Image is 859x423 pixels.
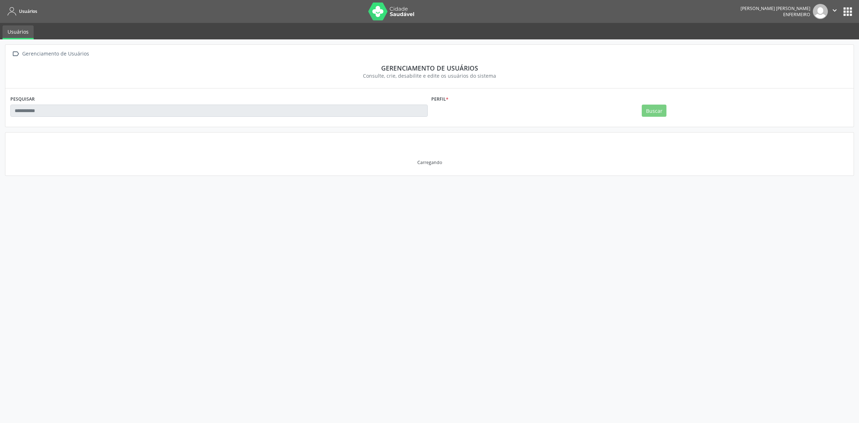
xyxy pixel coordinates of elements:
label: Perfil [431,93,448,105]
div: Gerenciamento de usuários [15,64,844,72]
a: Usuários [5,5,37,17]
span: Usuários [19,8,37,14]
i:  [10,49,21,59]
div: Consulte, crie, desabilite e edite os usuários do sistema [15,72,844,80]
button: Buscar [642,105,666,117]
i:  [831,6,839,14]
div: [PERSON_NAME] [PERSON_NAME] [741,5,810,11]
span: Enfermeiro [783,11,810,18]
img: img [813,4,828,19]
a: Usuários [3,25,34,39]
div: Carregando [417,159,442,165]
button:  [828,4,841,19]
label: PESQUISAR [10,93,35,105]
div: Gerenciamento de Usuários [21,49,90,59]
button: apps [841,5,854,18]
a:  Gerenciamento de Usuários [10,49,90,59]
